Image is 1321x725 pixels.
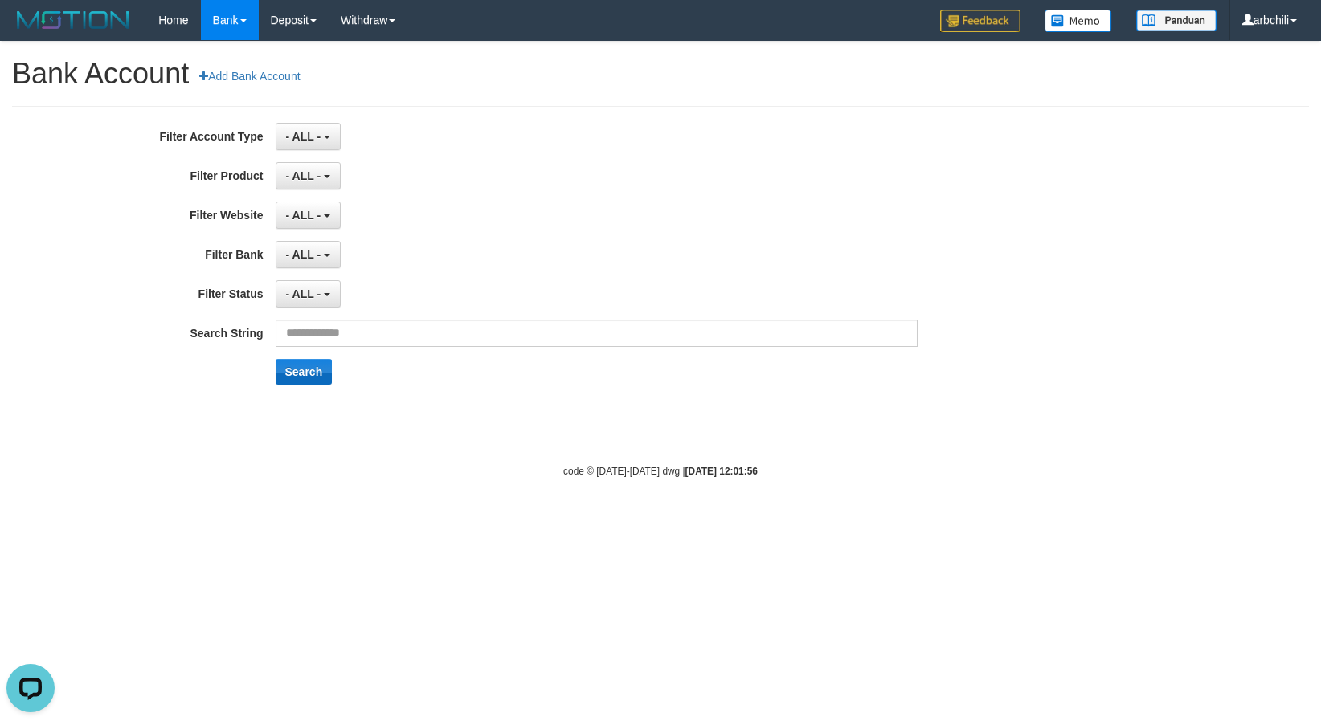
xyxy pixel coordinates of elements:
[12,8,134,32] img: MOTION_logo.png
[276,359,333,385] button: Search
[286,209,321,222] span: - ALL -
[940,10,1020,32] img: Feedback.jpg
[189,63,310,90] a: Add Bank Account
[286,287,321,300] span: - ALL -
[276,162,341,189] button: - ALL -
[286,130,321,143] span: - ALL -
[276,202,341,229] button: - ALL -
[276,241,341,268] button: - ALL -
[12,58,1309,90] h1: Bank Account
[1136,10,1217,31] img: panduan.png
[286,248,321,261] span: - ALL -
[685,466,758,477] strong: [DATE] 12:01:56
[6,6,55,55] button: Open LiveChat chat widget
[276,280,341,308] button: - ALL -
[286,169,321,182] span: - ALL -
[276,123,341,150] button: - ALL -
[1045,10,1112,32] img: Button%20Memo.svg
[563,466,758,477] small: code © [DATE]-[DATE] dwg |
